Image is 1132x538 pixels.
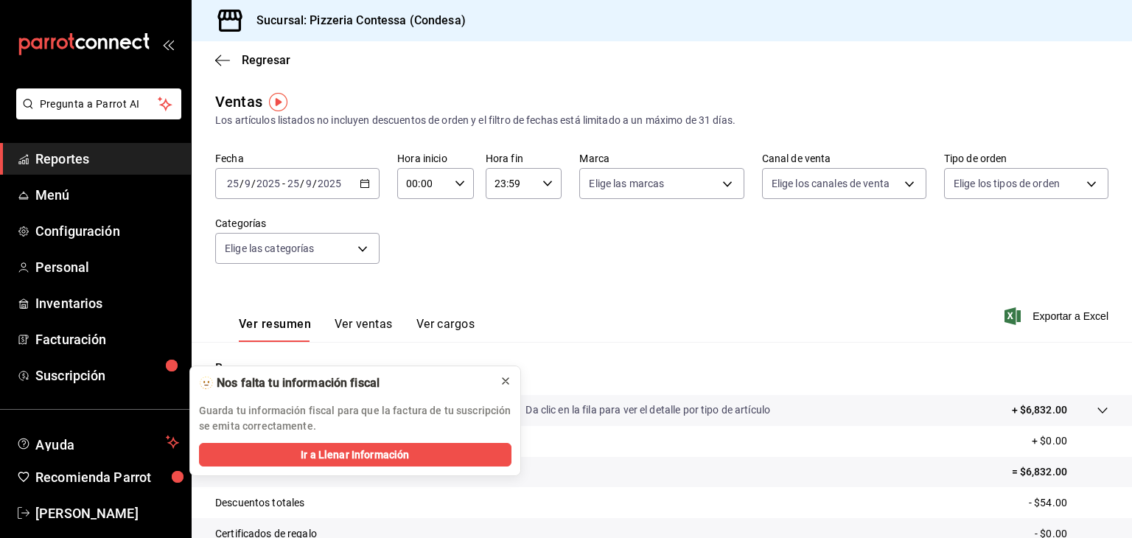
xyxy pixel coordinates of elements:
[1012,464,1108,480] p: = $6,832.00
[282,178,285,189] span: -
[251,178,256,189] span: /
[1007,307,1108,325] button: Exportar a Excel
[397,153,474,164] label: Hora inicio
[335,317,393,342] button: Ver ventas
[1032,433,1108,449] p: + $0.00
[215,218,380,228] label: Categorías
[35,433,160,451] span: Ayuda
[242,53,290,67] span: Regresar
[305,178,312,189] input: --
[215,360,1108,377] p: Resumen
[486,153,562,164] label: Hora fin
[35,329,179,349] span: Facturación
[215,495,304,511] p: Descuentos totales
[245,12,466,29] h3: Sucursal: Pizzeria Contessa (Condesa)
[16,88,181,119] button: Pregunta a Parrot AI
[312,178,317,189] span: /
[269,93,287,111] img: Tooltip marker
[1029,495,1108,511] p: - $54.00
[162,38,174,50] button: open_drawer_menu
[199,443,511,467] button: Ir a Llenar Información
[35,185,179,205] span: Menú
[244,178,251,189] input: --
[215,91,262,113] div: Ventas
[10,107,181,122] a: Pregunta a Parrot AI
[35,503,179,523] span: [PERSON_NAME]
[40,97,158,112] span: Pregunta a Parrot AI
[225,241,315,256] span: Elige las categorías
[35,257,179,277] span: Personal
[35,149,179,169] span: Reportes
[954,176,1060,191] span: Elige los tipos de orden
[300,178,304,189] span: /
[1012,402,1067,418] p: + $6,832.00
[416,317,475,342] button: Ver cargos
[772,176,890,191] span: Elige los canales de venta
[35,467,179,487] span: Recomienda Parrot
[762,153,926,164] label: Canal de venta
[199,403,511,434] p: Guarda tu información fiscal para que la factura de tu suscripción se emita correctamente.
[239,317,475,342] div: navigation tabs
[944,153,1108,164] label: Tipo de orden
[215,153,380,164] label: Fecha
[215,113,1108,128] div: Los artículos listados no incluyen descuentos de orden y el filtro de fechas está limitado a un m...
[301,447,409,463] span: Ir a Llenar Información
[525,402,770,418] p: Da clic en la fila para ver el detalle por tipo de artículo
[239,317,311,342] button: Ver resumen
[35,221,179,241] span: Configuración
[240,178,244,189] span: /
[35,366,179,385] span: Suscripción
[589,176,664,191] span: Elige las marcas
[226,178,240,189] input: --
[35,293,179,313] span: Inventarios
[287,178,300,189] input: --
[317,178,342,189] input: ----
[256,178,281,189] input: ----
[215,53,290,67] button: Regresar
[579,153,744,164] label: Marca
[199,375,488,391] div: 🫥 Nos falta tu información fiscal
